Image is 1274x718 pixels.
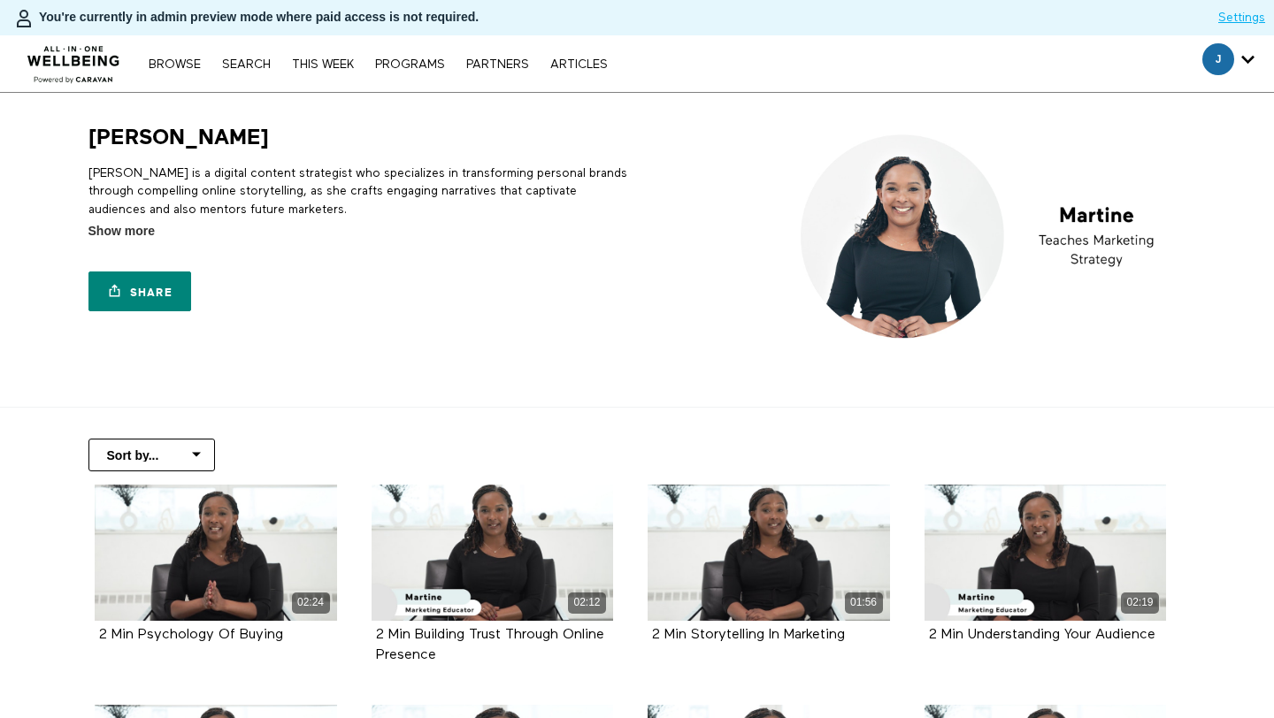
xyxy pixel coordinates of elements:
[20,33,127,86] img: CARAVAN
[140,55,616,73] nav: Primary
[88,124,269,151] h1: [PERSON_NAME]
[457,58,538,71] a: PARTNERS
[140,58,210,71] a: Browse
[845,592,883,613] div: 01:56
[652,628,845,641] a: 2 Min Storytelling In Marketing
[13,8,35,29] img: person-bdfc0eaa9744423c596e6e1c01710c89950b1dff7c83b5d61d716cfd8139584f.svg
[95,485,337,621] a: 2 Min Psychology Of Buying 02:24
[925,485,1167,621] a: 2 Min Understanding Your Audience 02:19
[88,271,191,311] a: Share
[652,628,845,642] strong: 2 Min Storytelling In Marketing
[568,592,606,613] div: 02:12
[99,628,283,642] strong: 2 Min Psychology Of Buying
[648,485,890,621] a: 2 Min Storytelling In Marketing 01:56
[929,628,1155,641] a: 2 Min Understanding Your Audience
[1218,9,1265,27] a: Settings
[786,124,1186,349] img: Martine
[372,485,614,621] a: 2 Min Building Trust Through Online Presence 02:12
[283,58,363,71] a: THIS WEEK
[366,58,454,71] a: PROGRAMS
[88,222,155,241] span: Show more
[1121,592,1159,613] div: 02:19
[213,58,280,71] a: Search
[541,58,617,71] a: ARTICLES
[88,164,631,218] p: [PERSON_NAME] is a digital content strategist who specializes in transforming personal brands thr...
[292,592,330,613] div: 02:24
[376,628,604,661] a: 2 Min Building Trust Through Online Presence
[929,628,1155,642] strong: 2 Min Understanding Your Audience
[1189,35,1268,92] div: Secondary
[99,628,283,641] a: 2 Min Psychology Of Buying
